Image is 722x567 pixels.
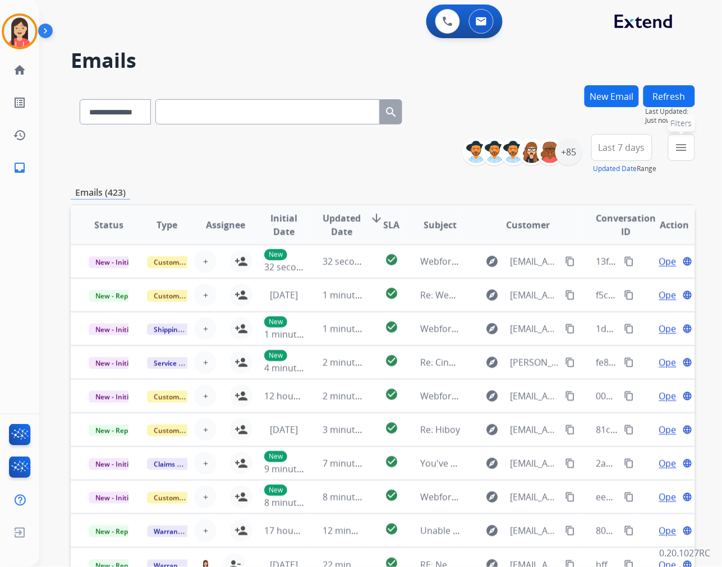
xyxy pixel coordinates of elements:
[147,458,224,470] span: Claims Adjudication
[89,425,140,436] span: New - Reply
[585,85,639,107] button: New Email
[637,205,695,245] th: Action
[4,16,35,47] img: avatar
[555,139,582,165] div: +85
[624,290,634,300] mat-icon: content_copy
[565,458,576,468] mat-icon: content_copy
[89,324,141,335] span: New - Initial
[147,425,220,436] span: Customer Support
[323,322,378,335] span: 1 minute ago
[646,107,695,116] span: Last Updated:
[683,492,693,502] mat-icon: language
[147,290,220,302] span: Customer Support
[385,354,398,367] mat-icon: check_circle
[511,389,560,403] span: [EMAIL_ADDRESS][DOMAIN_NAME]
[264,485,287,496] p: New
[89,492,141,504] span: New - Initial
[671,118,692,129] span: Filters
[270,423,298,436] span: [DATE]
[486,255,499,268] mat-icon: explore
[203,322,208,335] span: +
[599,145,645,150] span: Last 7 days
[511,524,560,537] span: [EMAIL_ADDRESS][DOMAIN_NAME]
[683,290,693,300] mat-icon: language
[234,457,248,470] mat-icon: person_add
[420,356,720,368] span: Re: Cinderella Staircase Wedding Band has been delivered for servicing
[565,391,576,401] mat-icon: content_copy
[385,320,398,334] mat-icon: check_circle
[203,288,208,302] span: +
[683,357,693,367] mat-icon: language
[624,458,634,468] mat-icon: content_copy
[264,316,287,328] p: New
[264,524,320,537] span: 17 hours ago
[264,249,287,260] p: New
[203,524,208,537] span: +
[565,492,576,502] mat-icon: content_copy
[234,423,248,436] mat-icon: person_add
[591,134,652,161] button: Last 7 days
[624,391,634,401] mat-icon: content_copy
[323,423,383,436] span: 3 minutes ago
[624,525,634,536] mat-icon: content_copy
[264,211,304,238] span: Initial Date
[659,255,682,268] span: Open
[511,288,560,302] span: [EMAIL_ADDRESS][DOMAIN_NAME]
[234,356,248,369] mat-icon: person_add
[420,390,674,402] span: Webform from [EMAIL_ADDRESS][DOMAIN_NAME] on [DATE]
[659,288,682,302] span: Open
[89,391,141,403] span: New - Initial
[594,164,657,173] span: Range
[194,519,217,542] button: +
[675,141,688,154] mat-icon: menu
[646,116,695,125] span: Just now
[89,525,140,537] span: New - Reply
[683,525,693,536] mat-icon: language
[13,96,26,109] mat-icon: list_alt
[323,457,383,469] span: 7 minutes ago
[323,211,361,238] span: Updated Date
[264,463,324,475] span: 9 minutes ago
[683,256,693,266] mat-icon: language
[89,458,141,470] span: New - Initial
[486,356,499,369] mat-icon: explore
[323,390,383,402] span: 2 minutes ago
[323,356,383,368] span: 2 minutes ago
[203,423,208,436] span: +
[323,289,378,301] span: 1 minute ago
[203,457,208,470] span: +
[659,457,682,470] span: Open
[565,324,576,334] mat-icon: content_copy
[506,218,550,232] span: Customer
[264,261,330,273] span: 32 seconds ago
[89,357,141,369] span: New - Initial
[486,457,499,470] mat-icon: explore
[194,418,217,441] button: +
[264,362,324,374] span: 4 minutes ago
[420,255,674,268] span: Webform from [EMAIL_ADDRESS][DOMAIN_NAME] on [DATE]
[234,288,248,302] mat-icon: person_add
[511,356,560,369] span: [PERSON_NAME][EMAIL_ADDRESS][DOMAIN_NAME]
[264,496,324,509] span: 8 minutes ago
[683,425,693,435] mat-icon: language
[420,423,460,436] span: Re: Hiboy
[157,218,177,232] span: Type
[511,423,560,436] span: [EMAIL_ADDRESS][DOMAIN_NAME]
[683,324,693,334] mat-icon: language
[668,134,695,161] button: Filters
[234,524,248,537] mat-icon: person_add
[594,164,637,173] button: Updated Date
[384,105,398,119] mat-icon: search
[323,524,388,537] span: 12 minutes ago
[323,491,383,503] span: 8 minutes ago
[624,256,634,266] mat-icon: content_copy
[683,391,693,401] mat-icon: language
[660,547,711,560] p: 0.20.1027RC
[264,350,287,361] p: New
[420,322,674,335] span: Webform from [EMAIL_ADDRESS][DOMAIN_NAME] on [DATE]
[147,256,220,268] span: Customer Support
[659,322,682,335] span: Open
[147,525,205,537] span: Warranty Ops
[420,289,689,301] span: Re: Webform from [EMAIL_ADDRESS][DOMAIN_NAME] on [DATE]
[683,458,693,468] mat-icon: language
